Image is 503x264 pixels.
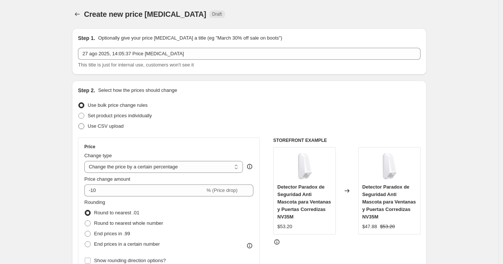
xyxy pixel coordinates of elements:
h3: Price [84,144,95,150]
span: Detector Paradox de Seguridad Anti Mascota para Ventanas y Puertas Corredizas NV35M [362,184,416,220]
h2: Step 1. [78,34,95,42]
img: NV35M-2_80x.jpg [374,151,404,181]
span: Round to nearest .01 [94,210,139,215]
span: Set product prices individually [88,113,152,118]
span: Round to nearest whole number [94,220,163,226]
span: Use CSV upload [88,123,124,129]
img: NV35M-2_80x.jpg [290,151,319,181]
h2: Step 2. [78,87,95,94]
p: Optionally give your price [MEDICAL_DATA] a title (eg "March 30% off sale on boots") [98,34,282,42]
span: Draft [212,11,222,17]
span: End prices in .99 [94,231,130,236]
input: -15 [84,184,205,196]
button: Price change jobs [72,9,82,19]
p: Select how the prices should change [98,87,177,94]
div: $53.20 [277,223,292,230]
span: Detector Paradox de Seguridad Anti Mascota para Ventanas y Puertas Corredizas NV35M [277,184,331,220]
span: Price change amount [84,176,130,182]
div: help [246,163,253,170]
span: Create new price [MEDICAL_DATA] [84,10,206,18]
strike: $53.20 [380,223,395,230]
span: Change type [84,153,112,158]
span: % (Price drop) [206,187,237,193]
span: End prices in a certain number [94,241,160,247]
span: Rounding [84,199,105,205]
span: Show rounding direction options? [94,258,166,263]
span: This title is just for internal use, customers won't see it [78,62,194,68]
input: 30% off holiday sale [78,48,421,60]
span: Use bulk price change rules [88,102,147,108]
h6: STOREFRONT EXAMPLE [273,137,421,143]
div: $47.88 [362,223,377,230]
